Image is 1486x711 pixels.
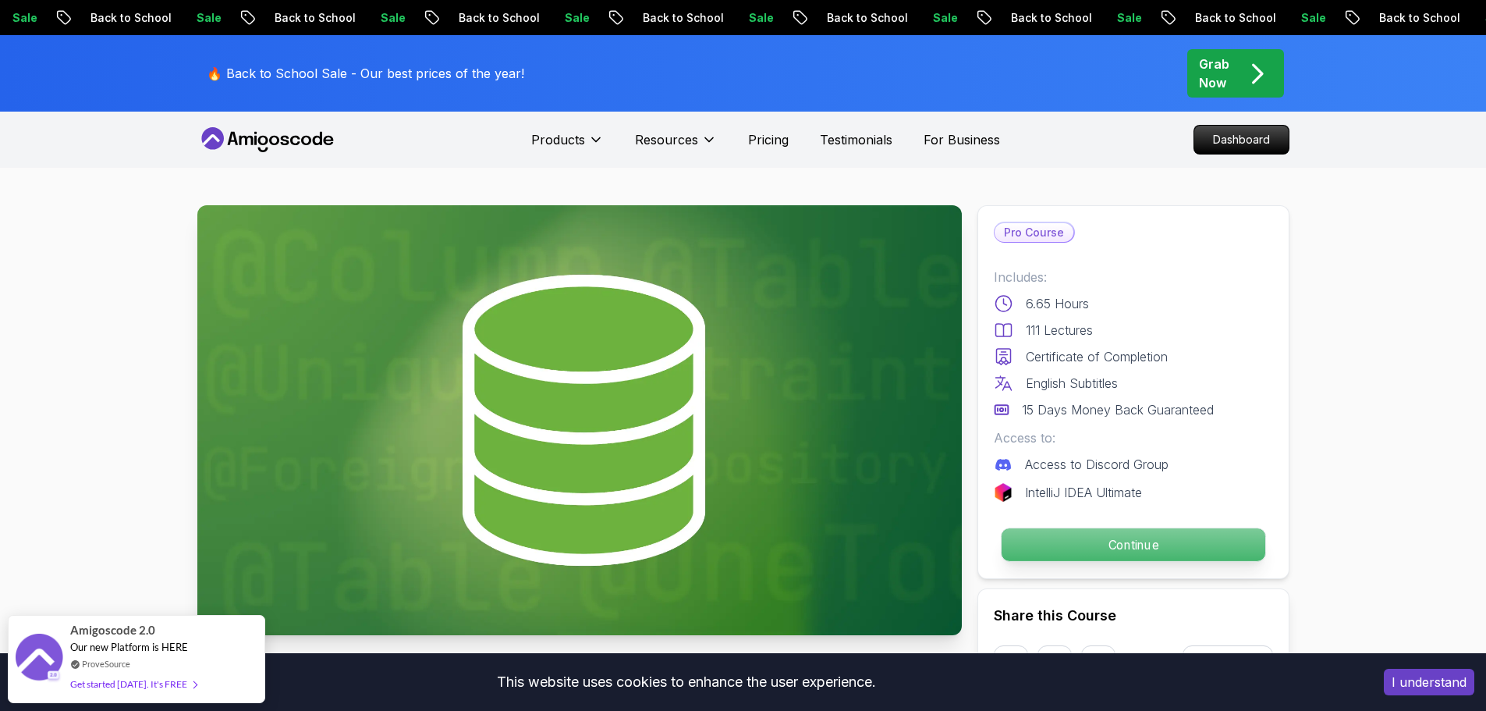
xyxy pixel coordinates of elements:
[546,10,652,26] p: Back to School
[836,10,886,26] p: Sale
[531,130,585,149] p: Products
[1026,347,1168,366] p: Certificate of Completion
[1204,10,1254,26] p: Sale
[1025,483,1142,502] p: IntelliJ IDEA Ultimate
[994,483,1013,502] img: jetbrains logo
[100,10,150,26] p: Sale
[70,621,155,639] span: Amigoscode 2.0
[1388,10,1438,26] p: Sale
[1026,374,1118,393] p: English Subtitles
[197,205,962,635] img: spring-data-jpa_thumbnail
[748,130,789,149] a: Pricing
[1025,455,1169,474] p: Access to Discord Group
[730,10,836,26] p: Back to School
[70,675,197,693] div: Get started [DATE]. It's FREE
[70,641,188,653] span: Our new Platform is HERE
[635,130,698,149] p: Resources
[1282,10,1388,26] p: Back to School
[1199,55,1229,92] p: Grab Now
[284,10,334,26] p: Sale
[994,605,1273,627] h2: Share this Course
[994,428,1273,447] p: Access to:
[1026,294,1089,313] p: 6.65 Hours
[468,10,518,26] p: Sale
[362,10,468,26] p: Back to School
[995,223,1073,242] p: Pro Course
[178,10,284,26] p: Back to School
[1384,669,1474,695] button: Accept cookies
[16,634,62,684] img: provesource social proof notification image
[1193,125,1289,155] a: Dashboard
[1000,528,1265,562] button: Continue
[635,130,717,162] button: Resources
[207,64,524,83] p: 🔥 Back to School Sale - Our best prices of the year!
[12,665,1360,699] div: This website uses cookies to enhance the user experience.
[1194,126,1289,154] p: Dashboard
[82,657,130,670] a: ProveSource
[820,130,892,149] a: Testimonials
[531,130,604,162] button: Products
[1020,10,1070,26] p: Sale
[914,10,1020,26] p: Back to School
[924,130,1000,149] a: For Business
[652,10,702,26] p: Sale
[1098,10,1204,26] p: Back to School
[994,268,1273,286] p: Includes:
[1026,321,1093,340] p: 111 Lectures
[1022,400,1214,419] p: 15 Days Money Back Guaranteed
[1183,645,1273,680] button: Copy link
[1001,528,1264,561] p: Continue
